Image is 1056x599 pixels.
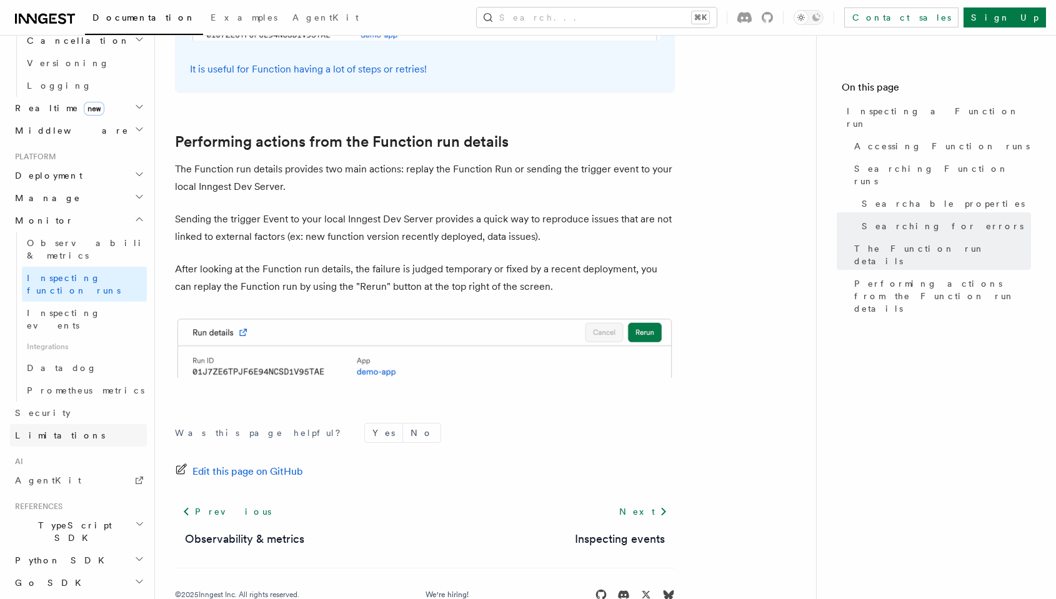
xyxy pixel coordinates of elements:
[10,164,147,187] button: Deployment
[844,7,959,27] a: Contact sales
[10,214,74,227] span: Monitor
[185,530,304,548] a: Observability & metrics
[857,215,1031,237] a: Searching for errors
[842,80,1031,100] h4: On this page
[849,272,1031,320] a: Performing actions from the Function run details
[292,12,359,22] span: AgentKit
[22,74,147,97] a: Logging
[10,502,62,512] span: References
[190,61,660,78] p: It is useful for Function having a lot of steps or retries!
[15,475,81,485] span: AgentKit
[27,273,121,295] span: Inspecting function runs
[10,187,147,209] button: Manage
[175,260,675,295] p: After looking at the Function run details, the failure is judged temporary or fixed by a recent d...
[575,530,665,548] a: Inspecting events
[365,423,402,442] button: Yes
[10,424,147,447] a: Limitations
[10,152,56,162] span: Platform
[175,133,509,151] a: Performing actions from the Function run details
[22,52,147,74] a: Versioning
[10,469,147,492] a: AgentKit
[10,549,147,572] button: Python SDK
[15,408,71,418] span: Security
[849,135,1031,157] a: Accessing Function runs
[27,363,97,373] span: Datadog
[847,105,1031,130] span: Inspecting a Function run
[22,267,147,302] a: Inspecting function runs
[22,379,147,402] a: Prometheus metrics
[175,315,675,378] img: The rerun button is accessible in the header of the "run details" section of the Function run detail
[192,463,303,480] span: Edit this page on GitHub
[175,427,349,439] p: Was this page helpful?
[84,102,104,116] span: new
[22,302,147,337] a: Inspecting events
[92,12,196,22] span: Documentation
[10,102,104,114] span: Realtime
[10,577,89,589] span: Go SDK
[203,4,285,34] a: Examples
[857,192,1031,215] a: Searchable properties
[854,242,1031,267] span: The Function run details
[403,423,441,442] button: No
[10,209,147,232] button: Monitor
[10,402,147,424] a: Security
[854,162,1031,187] span: Searching Function runs
[10,554,112,567] span: Python SDK
[22,357,147,379] a: Datadog
[849,237,1031,272] a: The Function run details
[10,97,147,119] button: Realtimenew
[27,238,156,260] span: Observability & metrics
[862,197,1025,210] span: Searchable properties
[612,500,675,523] a: Next
[10,457,23,467] span: AI
[854,277,1031,315] span: Performing actions from the Function run details
[10,119,147,142] button: Middleware
[477,7,717,27] button: Search...⌘K
[22,34,130,47] span: Cancellation
[15,430,105,440] span: Limitations
[27,385,144,395] span: Prometheus metrics
[27,58,109,68] span: Versioning
[10,232,147,402] div: Monitor
[10,169,82,182] span: Deployment
[175,463,303,480] a: Edit this page on GitHub
[854,140,1030,152] span: Accessing Function runs
[175,161,675,196] p: The Function run details provides two main actions: replay the Function Run or sending the trigge...
[862,220,1024,232] span: Searching for errors
[175,500,278,523] a: Previous
[692,11,709,24] kbd: ⌘K
[10,519,135,544] span: TypeScript SDK
[10,124,129,137] span: Middleware
[22,337,147,357] span: Integrations
[10,514,147,549] button: TypeScript SDK
[10,572,147,594] button: Go SDK
[285,4,366,34] a: AgentKit
[27,308,101,330] span: Inspecting events
[849,157,1031,192] a: Searching Function runs
[85,4,203,35] a: Documentation
[22,29,147,52] button: Cancellation
[964,7,1046,27] a: Sign Up
[27,81,92,91] span: Logging
[10,192,81,204] span: Manage
[175,210,675,245] p: Sending the trigger Event to your local Inngest Dev Server provides a quick way to reproduce issu...
[22,232,147,267] a: Observability & metrics
[794,10,824,25] button: Toggle dark mode
[842,100,1031,135] a: Inspecting a Function run
[211,12,277,22] span: Examples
